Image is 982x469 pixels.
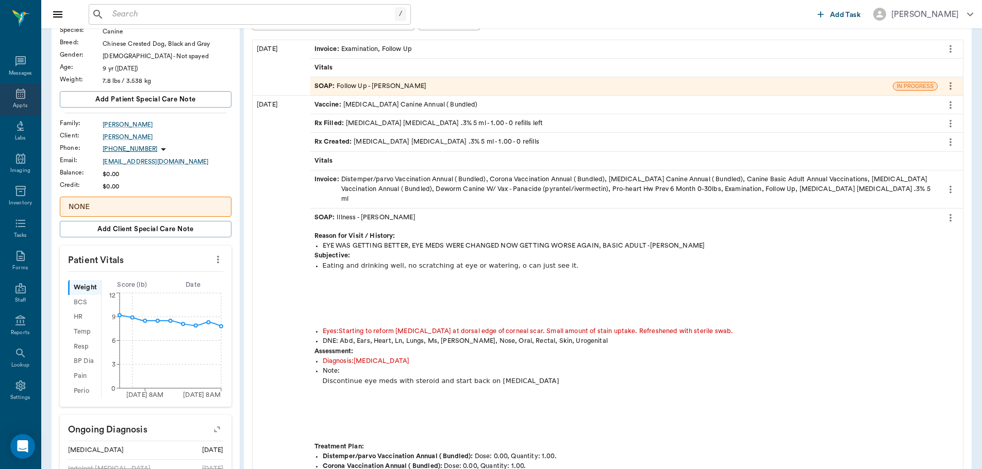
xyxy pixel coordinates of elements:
button: more [942,209,959,227]
span: SOAP : [314,81,337,91]
span: Vitals [314,156,335,166]
div: Inventory [9,199,32,207]
span: Invoice : [314,44,341,54]
span: . [555,453,557,459]
div: Staff [15,297,26,304]
div: Gender : [60,50,103,59]
span: Invoice : [314,175,341,204]
span: SOAP : [314,213,337,222]
div: Eyes : Starting to reform [MEDICAL_DATA] at dorsal edge of corneal scar. Small amount of stain up... [323,326,959,336]
p: Eating and drinking well, no scratching at eye or watering, o can just see it. [323,260,959,270]
div: Open Intercom Messenger [10,434,35,459]
strong: Corona Vaccination Annual ( Bundled) : [323,463,443,469]
div: EYE WAS GETTING BETTER, EYE MEDS WERE CHANGED NOW GETTING WORSE AGAIN, BASIC ADULT -[PERSON_NAME] [323,241,959,251]
button: Add patient Special Care Note [60,91,231,108]
div: Lookup [11,361,29,369]
button: more [942,115,959,132]
a: [EMAIL_ADDRESS][DOMAIN_NAME] [103,157,231,166]
div: Perio [68,384,101,398]
p: Ongoing diagnosis [60,415,231,441]
div: [DATE] [202,445,223,455]
p: Discontinue eye meds with steroid and start back on [MEDICAL_DATA] [323,376,959,386]
button: Close drawer [47,4,68,25]
button: more [942,96,959,114]
div: Age : [60,62,103,72]
button: more [942,181,959,198]
div: Dose: 0.00, Quantity: 1.00 [323,451,959,461]
span: Vaccine : [314,100,343,110]
strong: Distemper/parvo Vaccination Annual ( Bundled) : [323,453,473,459]
p: Patient Vitals [60,246,231,271]
div: Score ( lb ) [102,280,163,290]
div: Distemper/parvo Vaccination Annual ( Bundled), Corona Vaccination Annual ( Bundled), [MEDICAL_DAT... [314,175,934,204]
div: Credit : [60,180,103,189]
div: HR [68,310,101,325]
div: Balance : [60,168,103,177]
tspan: 9 [112,314,115,320]
a: [PERSON_NAME] [103,120,231,129]
span: Vitals [314,63,335,73]
div: / [395,7,406,21]
button: more [942,133,959,151]
div: BCS [68,295,101,310]
div: $0.00 [103,182,231,191]
span: . [524,463,526,469]
strong: Reason for Visit / History: [314,233,395,239]
tspan: 0 [111,385,115,391]
button: more [942,40,959,58]
div: Weight : [60,75,103,84]
div: Examination, Follow Up [314,44,412,54]
div: Client : [60,131,103,140]
span: IN PROGRESS [893,82,937,90]
p: [PHONE_NUMBER] [103,145,157,153]
div: Tasks [14,232,27,239]
div: Date [162,280,224,290]
div: Note : [323,366,959,442]
strong: Assessment: [314,348,354,354]
div: Reports [11,329,30,337]
div: 7.8 lbs / 3.538 kg [103,76,231,85]
div: Forms [12,264,28,272]
button: [PERSON_NAME] [865,5,981,24]
div: Breed : [60,38,103,47]
div: Labs [15,134,26,142]
tspan: [DATE] 8AM [126,392,164,398]
div: Phone : [60,143,103,152]
tspan: 3 [112,361,115,368]
span: Rx Created : [314,137,354,147]
div: DNE: Abd, Ears, Heart, Ln, Lungs, Ms, [PERSON_NAME], Nose, Oral, Rectal, Skin, Urogenital [323,336,959,346]
button: more [210,251,226,268]
tspan: 6 [112,338,115,344]
div: 9 yr ([DATE]) [103,64,231,73]
div: [DATE] [253,40,310,96]
div: Chinese Crested Dog, Black and Gray [103,39,231,48]
div: Imaging [10,167,30,175]
div: Weight [68,280,101,295]
div: Temp [68,324,101,339]
div: Follow Up - [PERSON_NAME] [314,81,427,91]
div: $0.00 [103,169,231,179]
div: Settings [10,394,31,402]
p: NONE [69,201,223,212]
div: Illness - [PERSON_NAME] [314,213,415,222]
div: Species : [60,25,103,34]
tspan: 12 [109,292,115,299]
div: [MEDICAL_DATA] [68,445,124,455]
div: Appts [13,102,27,110]
div: Family : [60,118,103,128]
div: [MEDICAL_DATA] [MEDICAL_DATA] .3% 5 ml - 1.00 - 0 refills left [314,118,543,128]
input: Search [108,7,395,22]
tspan: [DATE] 8AM [183,392,221,398]
div: Email : [60,155,103,165]
div: Resp [68,339,101,354]
button: more [942,77,959,95]
div: BP Dia [68,354,101,369]
a: [PERSON_NAME] [103,132,231,142]
div: Canine [103,27,231,36]
span: Add client Special Care Note [97,223,194,235]
strong: Treatment Plan: [314,443,364,449]
div: [DEMOGRAPHIC_DATA] - Not spayed [103,51,231,61]
button: Add client Special Care Note [60,221,231,237]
